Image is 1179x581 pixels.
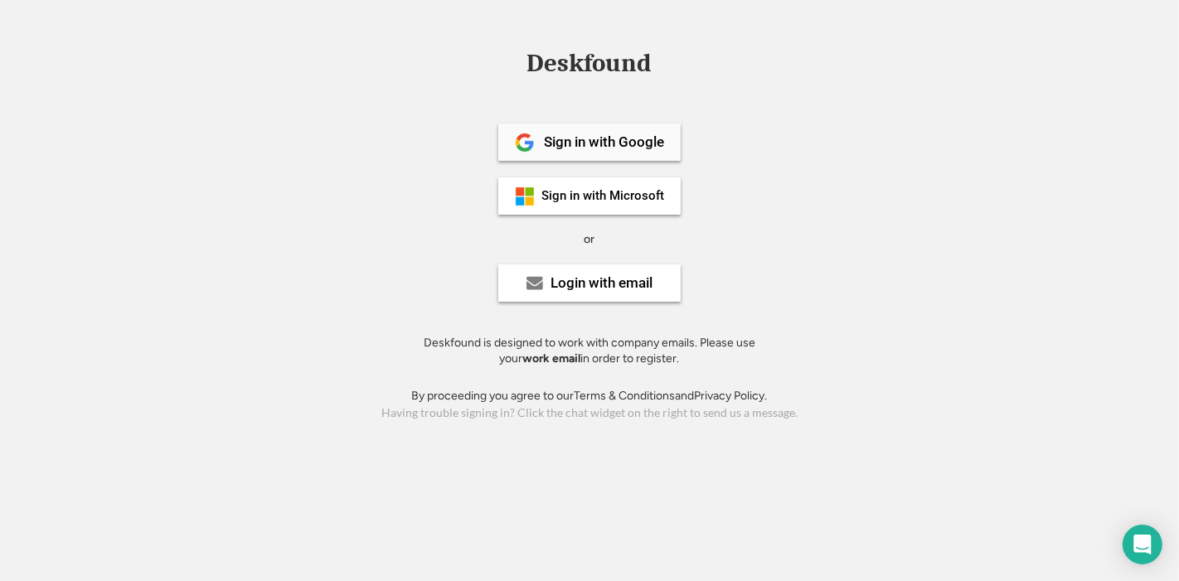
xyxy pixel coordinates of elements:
[544,135,664,149] div: Sign in with Google
[575,389,676,403] a: Terms & Conditions
[519,51,660,76] div: Deskfound
[541,190,664,202] div: Sign in with Microsoft
[551,276,653,290] div: Login with email
[403,335,776,367] div: Deskfound is designed to work with company emails. Please use your in order to register.
[515,186,535,206] img: ms-symbollockup_mssymbol_19.png
[1123,525,1162,564] div: Open Intercom Messenger
[412,388,768,404] div: By proceeding you agree to our and
[523,351,581,366] strong: work email
[695,389,768,403] a: Privacy Policy.
[515,133,535,153] img: 1024px-Google__G__Logo.svg.png
[585,231,595,248] div: or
